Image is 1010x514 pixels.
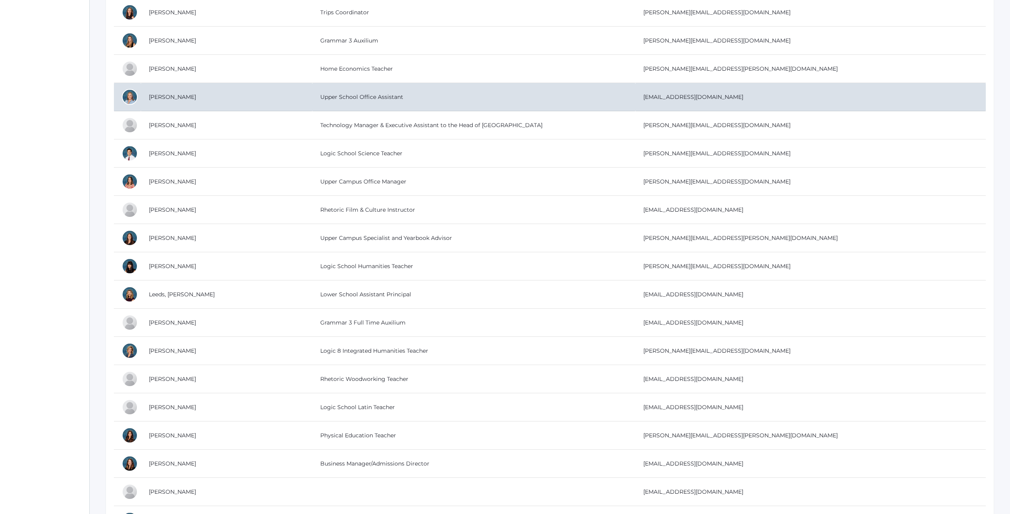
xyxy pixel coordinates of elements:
[141,168,312,196] td: [PERSON_NAME]
[312,393,635,421] td: Logic School Latin Teacher
[635,450,986,478] td: [EMAIL_ADDRESS][DOMAIN_NAME]
[141,55,312,83] td: [PERSON_NAME]
[122,371,138,387] div: Craig Linquist
[141,252,312,280] td: [PERSON_NAME]
[141,309,312,337] td: [PERSON_NAME]
[312,421,635,450] td: Physical Education Teacher
[141,196,312,224] td: [PERSON_NAME]
[141,478,312,506] td: [PERSON_NAME]
[635,196,986,224] td: [EMAIL_ADDRESS][DOMAIN_NAME]
[312,83,635,111] td: Upper School Office Assistant
[635,337,986,365] td: [PERSON_NAME][EMAIL_ADDRESS][DOMAIN_NAME]
[635,393,986,421] td: [EMAIL_ADDRESS][DOMAIN_NAME]
[635,478,986,506] td: [EMAIL_ADDRESS][DOMAIN_NAME]
[141,421,312,450] td: [PERSON_NAME]
[635,111,986,139] td: [PERSON_NAME][EMAIL_ADDRESS][DOMAIN_NAME]
[122,258,138,274] div: Christina Leaman
[122,484,138,500] div: Rachel Mastro
[122,427,138,443] div: Tami Logan
[122,61,138,77] div: Lindsay Frieder
[635,139,986,168] td: [PERSON_NAME][EMAIL_ADDRESS][DOMAIN_NAME]
[122,145,138,161] div: Timothy Ip
[312,252,635,280] td: Logic School Humanities Teacher
[635,280,986,309] td: [EMAIL_ADDRESS][DOMAIN_NAME]
[122,315,138,330] div: Christine Leidenfrost
[635,252,986,280] td: [PERSON_NAME][EMAIL_ADDRESS][DOMAIN_NAME]
[122,174,138,189] div: Jennifer Jenkins
[122,117,138,133] div: Shain Hrehniy
[312,450,635,478] td: Business Manager/Admissions Director
[635,168,986,196] td: [PERSON_NAME][EMAIL_ADDRESS][DOMAIN_NAME]
[141,83,312,111] td: [PERSON_NAME]
[122,343,138,359] div: Loren Linquist
[312,55,635,83] td: Home Economics Teacher
[635,224,986,252] td: [PERSON_NAME][EMAIL_ADDRESS][PERSON_NAME][DOMAIN_NAME]
[122,33,138,48] div: Juliana Fowler
[312,365,635,393] td: Rhetoric Woodworking Teacher
[122,286,138,302] div: Lindsay Leeds
[141,450,312,478] td: [PERSON_NAME]
[141,393,312,421] td: [PERSON_NAME]
[141,111,312,139] td: [PERSON_NAME]
[122,4,138,20] div: Hilary Erickson
[122,230,138,246] div: Cherie LaSala
[635,55,986,83] td: [PERSON_NAME][EMAIL_ADDRESS][PERSON_NAME][DOMAIN_NAME]
[635,421,986,450] td: [PERSON_NAME][EMAIL_ADDRESS][PERSON_NAME][DOMAIN_NAME]
[141,365,312,393] td: [PERSON_NAME]
[312,27,635,55] td: Grammar 3 Auxilium
[312,196,635,224] td: Rhetoric Film & Culture Instructor
[141,337,312,365] td: [PERSON_NAME]
[312,111,635,139] td: Technology Manager & Executive Assistant to the Head of [GEOGRAPHIC_DATA]
[141,224,312,252] td: [PERSON_NAME]
[141,139,312,168] td: [PERSON_NAME]
[122,456,138,471] div: Heather Mangimelli
[635,309,986,337] td: [EMAIL_ADDRESS][DOMAIN_NAME]
[312,224,635,252] td: Upper Campus Specialist and Yearbook Advisor
[312,168,635,196] td: Upper Campus Office Manager
[312,280,635,309] td: Lower School Assistant Principal
[635,365,986,393] td: [EMAIL_ADDRESS][DOMAIN_NAME]
[312,139,635,168] td: Logic School Science Teacher
[122,399,138,415] div: Alison Little
[635,83,986,111] td: [EMAIL_ADDRESS][DOMAIN_NAME]
[122,202,138,218] div: Chris Jenkins
[312,337,635,365] td: Logic 8 Integrated Humanities Teacher
[141,280,312,309] td: Leeds, [PERSON_NAME]
[635,27,986,55] td: [PERSON_NAME][EMAIL_ADDRESS][DOMAIN_NAME]
[312,309,635,337] td: Grammar 3 Full Time Auxilium
[141,27,312,55] td: [PERSON_NAME]
[122,89,138,105] div: Jessica Hibbard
